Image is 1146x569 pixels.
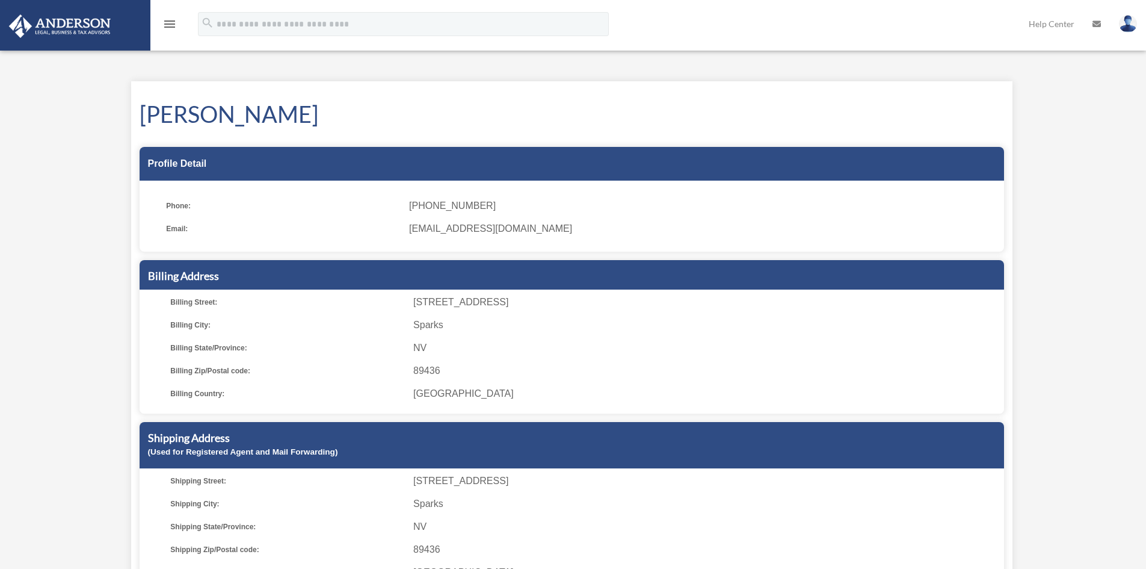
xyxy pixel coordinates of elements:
[140,98,1004,130] h1: [PERSON_NAME]
[170,294,405,311] span: Billing Street:
[413,362,999,379] span: 89436
[413,473,999,490] span: [STREET_ADDRESS]
[162,17,177,31] i: menu
[413,294,999,311] span: [STREET_ADDRESS]
[413,317,999,334] span: Sparks
[170,362,405,379] span: Billing Zip/Postal code:
[409,197,995,214] span: [PHONE_NUMBER]
[413,385,999,402] span: [GEOGRAPHIC_DATA]
[140,147,1004,181] div: Profile Detail
[413,340,999,356] span: NV
[413,496,999,512] span: Sparks
[148,447,338,456] small: (Used for Registered Agent and Mail Forwarding)
[409,220,995,237] span: [EMAIL_ADDRESS][DOMAIN_NAME]
[413,541,999,558] span: 89436
[148,269,996,284] h5: Billing Address
[1119,15,1137,33] img: User Pic
[148,431,996,446] h5: Shipping Address
[170,473,405,490] span: Shipping Street:
[201,16,214,30] i: search
[413,518,999,535] span: NV
[166,220,401,237] span: Email:
[162,21,177,31] a: menu
[170,340,405,356] span: Billing State/Province:
[170,541,405,558] span: Shipping Zip/Postal code:
[170,518,405,535] span: Shipping State/Province:
[170,317,405,334] span: Billing City:
[166,197,401,214] span: Phone:
[170,496,405,512] span: Shipping City:
[170,385,405,402] span: Billing Country:
[5,14,114,38] img: Anderson Advisors Platinum Portal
